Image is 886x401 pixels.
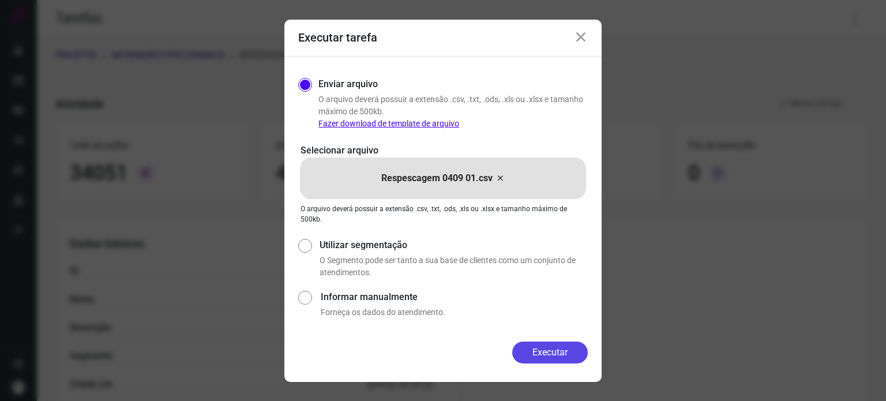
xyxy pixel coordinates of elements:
p: Respescagem 0409 01.csv [381,171,493,185]
button: Executar [512,342,588,363]
label: Utilizar segmentação [320,238,588,252]
p: O arquivo deverá possuir a extensão .csv, .txt, .ods, .xls ou .xlsx e tamanho máximo de 500kb. [318,93,588,130]
a: Fazer download de template de arquivo [318,119,459,128]
p: O arquivo deverá possuir a extensão .csv, .txt, .ods, .xls ou .xlsx e tamanho máximo de 500kb. [301,204,585,224]
p: Forneça os dados do atendimento. [321,306,588,318]
h3: Executar tarefa [298,31,377,44]
p: O Segmento pode ser tanto a sua base de clientes como um conjunto de atendimentos. [320,254,588,279]
label: Enviar arquivo [318,77,378,91]
p: Selecionar arquivo [301,144,585,158]
label: Informar manualmente [321,290,588,304]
